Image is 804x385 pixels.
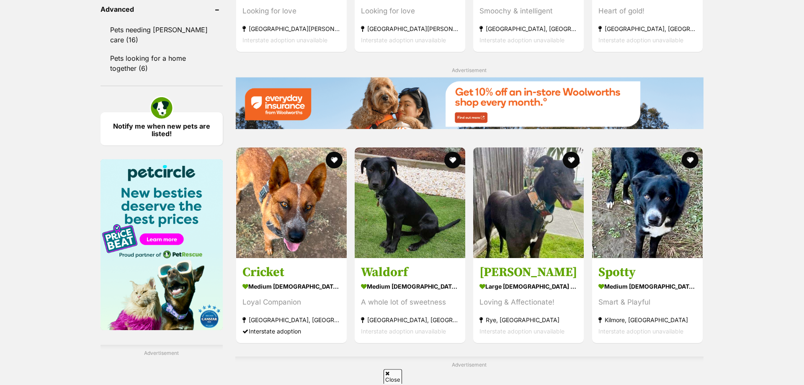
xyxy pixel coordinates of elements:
[598,264,696,280] h3: Spotty
[361,264,459,280] h3: Waldorf
[598,328,683,335] span: Interstate adoption unavailable
[452,67,487,73] span: Advertisement
[361,297,459,308] div: A whole lot of sweetness
[242,36,327,44] span: Interstate adoption unavailable
[236,147,347,258] img: Cricket - Australian Cattle Dog
[100,5,223,13] header: Advanced
[598,280,696,292] strong: medium [DEMOGRAPHIC_DATA] Dog
[242,314,340,326] strong: [GEOGRAPHIC_DATA], [GEOGRAPHIC_DATA]
[355,258,465,343] a: Waldorf medium [DEMOGRAPHIC_DATA] Dog A whole lot of sweetness [GEOGRAPHIC_DATA], [GEOGRAPHIC_DAT...
[479,280,577,292] strong: large [DEMOGRAPHIC_DATA] Dog
[598,23,696,34] strong: [GEOGRAPHIC_DATA], [GEOGRAPHIC_DATA]
[236,258,347,343] a: Cricket medium [DEMOGRAPHIC_DATA] Dog Loyal Companion [GEOGRAPHIC_DATA], [GEOGRAPHIC_DATA] Inters...
[384,369,402,384] span: Close
[361,280,459,292] strong: medium [DEMOGRAPHIC_DATA] Dog
[479,5,577,17] div: Smoochy & intelligent
[100,159,223,330] img: Pet Circle promo banner
[479,328,564,335] span: Interstate adoption unavailable
[235,77,704,129] img: Everyday Insurance promotional banner
[563,152,580,168] button: favourite
[242,326,340,337] div: Interstate adoption
[479,23,577,34] strong: [GEOGRAPHIC_DATA], [GEOGRAPHIC_DATA]
[326,152,343,168] button: favourite
[473,147,584,258] img: Lenny - Greyhound Dog
[235,77,704,131] a: Everyday Insurance promotional banner
[361,328,446,335] span: Interstate adoption unavailable
[592,147,703,258] img: Spotty - Border Collie Dog
[479,314,577,326] strong: Rye, [GEOGRAPHIC_DATA]
[479,264,577,280] h3: [PERSON_NAME]
[598,314,696,326] strong: Kilmore, [GEOGRAPHIC_DATA]
[479,297,577,308] div: Loving & Affectionate!
[242,264,340,280] h3: Cricket
[682,152,698,168] button: favourite
[479,36,564,44] span: Interstate adoption unavailable
[598,36,683,44] span: Interstate adoption unavailable
[444,152,461,168] button: favourite
[598,5,696,17] div: Heart of gold!
[361,314,459,326] strong: [GEOGRAPHIC_DATA], [GEOGRAPHIC_DATA]
[355,147,465,258] img: Waldorf - Australian Cattle Dog x Australian Kelpie Dog
[473,258,584,343] a: [PERSON_NAME] large [DEMOGRAPHIC_DATA] Dog Loving & Affectionate! Rye, [GEOGRAPHIC_DATA] Intersta...
[592,258,703,343] a: Spotty medium [DEMOGRAPHIC_DATA] Dog Smart & Playful Kilmore, [GEOGRAPHIC_DATA] Interstate adopti...
[361,36,446,44] span: Interstate adoption unavailable
[361,5,459,17] div: Looking for love
[242,23,340,34] strong: [GEOGRAPHIC_DATA][PERSON_NAME][GEOGRAPHIC_DATA]
[242,280,340,292] strong: medium [DEMOGRAPHIC_DATA] Dog
[242,5,340,17] div: Looking for love
[100,112,223,145] a: Notify me when new pets are listed!
[361,23,459,34] strong: [GEOGRAPHIC_DATA][PERSON_NAME][GEOGRAPHIC_DATA]
[242,297,340,308] div: Loyal Companion
[100,21,223,49] a: Pets needing [PERSON_NAME] care (16)
[598,297,696,308] div: Smart & Playful
[100,49,223,77] a: Pets looking for a home together (6)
